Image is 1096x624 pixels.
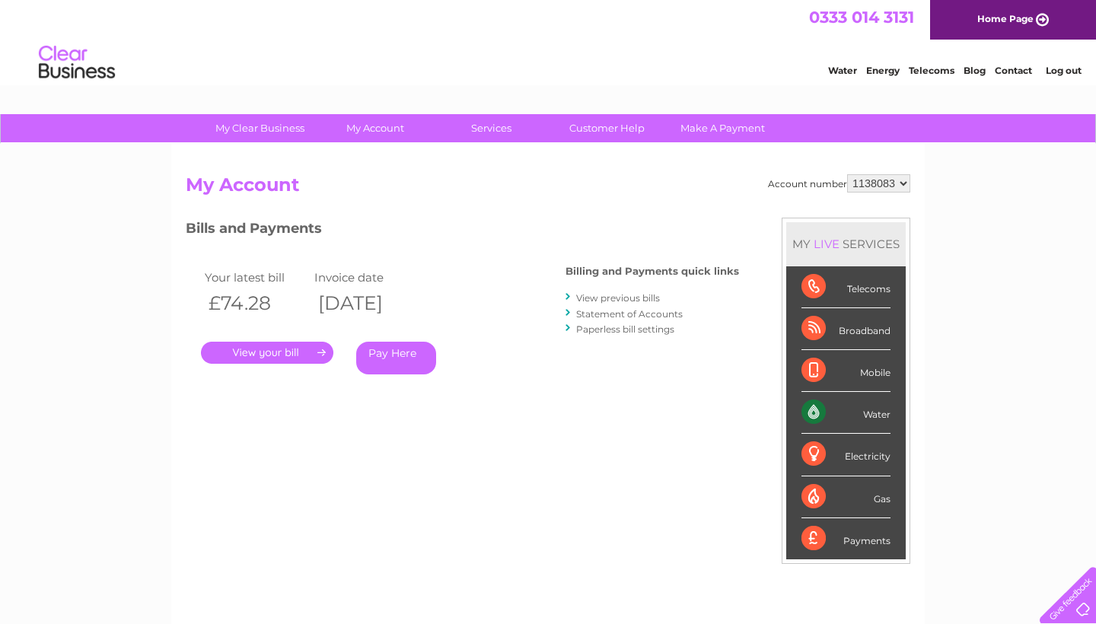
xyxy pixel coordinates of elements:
[964,65,986,76] a: Blog
[809,8,914,27] a: 0333 014 3131
[186,218,739,244] h3: Bills and Payments
[660,114,785,142] a: Make A Payment
[566,266,739,277] h4: Billing and Payments quick links
[828,65,857,76] a: Water
[576,308,683,320] a: Statement of Accounts
[313,114,438,142] a: My Account
[576,323,674,335] a: Paperless bill settings
[768,174,910,193] div: Account number
[197,114,323,142] a: My Clear Business
[311,267,420,288] td: Invoice date
[801,434,890,476] div: Electricity
[801,392,890,434] div: Water
[356,342,436,374] a: Pay Here
[429,114,554,142] a: Services
[1046,65,1082,76] a: Log out
[186,174,910,203] h2: My Account
[201,288,311,319] th: £74.28
[866,65,900,76] a: Energy
[801,350,890,392] div: Mobile
[201,267,311,288] td: Your latest bill
[576,292,660,304] a: View previous bills
[995,65,1032,76] a: Contact
[801,518,890,559] div: Payments
[190,8,909,74] div: Clear Business is a trading name of Verastar Limited (registered in [GEOGRAPHIC_DATA] No. 3667643...
[811,237,843,251] div: LIVE
[786,222,906,266] div: MY SERVICES
[38,40,116,86] img: logo.png
[801,476,890,518] div: Gas
[801,308,890,350] div: Broadband
[801,266,890,308] div: Telecoms
[201,342,333,364] a: .
[544,114,670,142] a: Customer Help
[909,65,954,76] a: Telecoms
[311,288,420,319] th: [DATE]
